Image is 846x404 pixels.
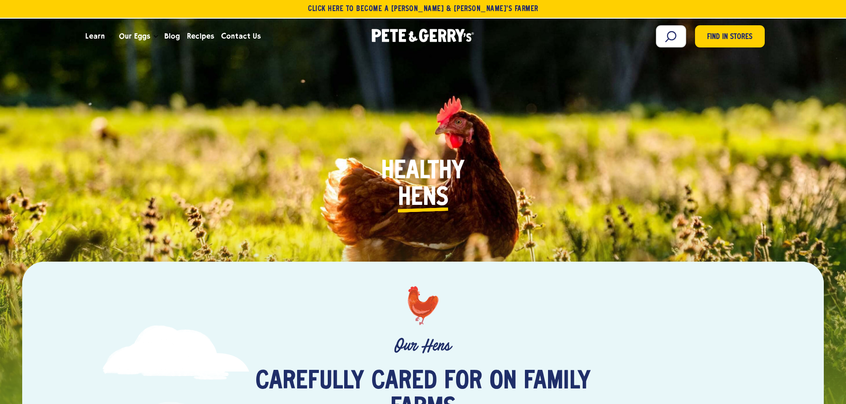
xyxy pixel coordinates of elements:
i: H [398,185,411,212]
span: for [444,369,482,395]
span: Contact Us [221,31,261,42]
i: s [436,185,449,212]
input: Search [656,25,686,47]
span: Healthy [381,158,465,185]
span: Carefully [255,369,364,395]
button: Open the dropdown menu for Learn [108,35,113,38]
span: Blog [164,31,180,42]
span: cared [371,369,437,395]
button: Open the dropdown menu for Our Eggs [154,35,158,38]
a: Learn [82,24,108,48]
i: e [411,185,423,212]
a: Recipes [183,24,218,48]
a: Contact Us [218,24,264,48]
i: n [423,185,436,212]
span: Learn [85,31,105,42]
span: Find in Stores [707,31,752,43]
a: Blog [161,24,183,48]
a: Find in Stores [695,25,765,47]
span: Recipes [187,31,214,42]
span: Our Eggs [119,31,150,42]
span: family [524,369,591,395]
a: Our Eggs [115,24,154,48]
span: on [489,369,516,395]
p: Our Hens [89,336,757,355]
